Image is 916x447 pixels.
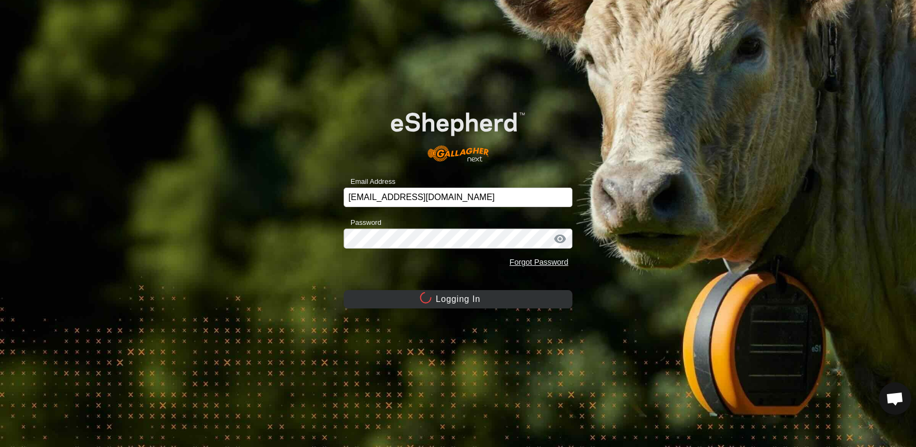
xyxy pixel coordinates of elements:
img: E-shepherd Logo [366,93,550,171]
button: Logging In [344,290,573,308]
a: Forgot Password [509,258,568,266]
input: Email Address [344,188,573,207]
a: Open chat [879,382,911,415]
label: Email Address [344,176,395,187]
label: Password [344,217,381,228]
